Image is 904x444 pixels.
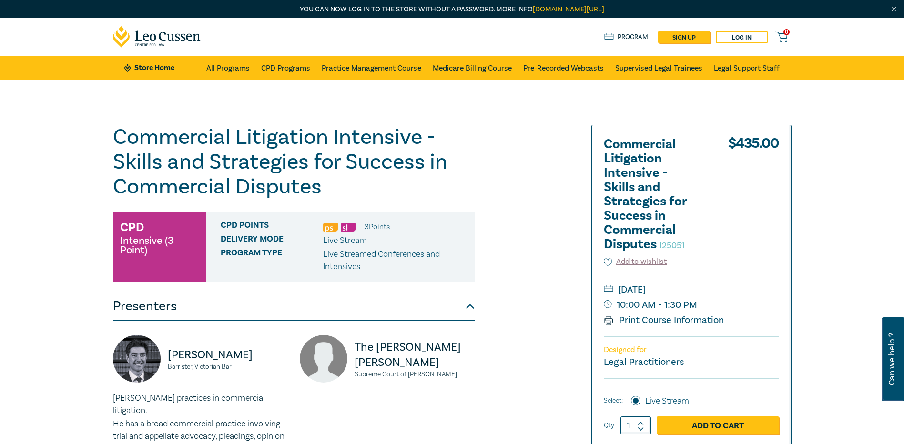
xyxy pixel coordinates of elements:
[523,56,604,80] a: Pre-Recorded Webcasts
[620,416,651,434] input: 1
[658,31,710,43] a: sign up
[887,323,896,395] span: Can we help ?
[604,356,684,368] small: Legal Practitioners
[355,371,475,378] small: Supreme Court of [PERSON_NAME]
[615,56,702,80] a: Supervised Legal Trainees
[660,240,685,251] small: I25051
[604,297,779,313] small: 10:00 AM - 1:30 PM
[716,31,768,43] a: Log in
[604,256,667,267] button: Add to wishlist
[113,335,161,383] img: https://s3.ap-southeast-2.amazonaws.com/leo-cussen-store-production-content/Contacts/Jonathan%20W...
[341,223,356,232] img: Substantive Law
[120,219,144,236] h3: CPD
[323,223,338,232] img: Professional Skills
[113,4,792,15] p: You can now log in to the store without a password. More info
[113,125,475,199] h1: Commercial Litigation Intensive - Skills and Strategies for Success in Commercial Disputes
[206,56,250,80] a: All Programs
[120,236,199,255] small: Intensive (3 Point)
[168,347,288,363] p: [PERSON_NAME]
[323,248,468,273] p: Live Streamed Conferences and Intensives
[261,56,310,80] a: CPD Programs
[657,416,779,434] a: Add to Cart
[604,282,779,297] small: [DATE]
[168,363,288,370] small: Barrister, Victorian Bar
[221,234,323,247] span: Delivery Mode
[890,5,898,13] img: Close
[783,29,790,35] span: 0
[124,62,191,73] a: Store Home
[113,392,288,417] p: [PERSON_NAME] practices in commercial litigation.
[604,395,623,406] span: Select:
[221,248,323,273] span: Program type
[323,235,367,246] span: Live Stream
[604,137,709,252] h2: Commercial Litigation Intensive - Skills and Strategies for Success in Commercial Disputes
[433,56,512,80] a: Medicare Billing Course
[728,137,779,256] div: $ 435.00
[604,314,724,326] a: Print Course Information
[604,420,614,431] label: Qty
[113,292,475,321] button: Presenters
[355,340,475,370] p: The [PERSON_NAME] [PERSON_NAME]
[221,221,323,233] span: CPD Points
[645,395,689,407] label: Live Stream
[604,32,649,42] a: Program
[300,335,347,383] img: A8UdDugLQf5CAAAAJXRFWHRkYXRlOmNyZWF0ZQAyMDIxLTA5LTMwVDA5OjEwOjA0KzAwOjAwJDk1UAAAACV0RVh0ZGF0ZTptb...
[714,56,780,80] a: Legal Support Staff
[533,5,604,14] a: [DOMAIN_NAME][URL]
[322,56,421,80] a: Practice Management Course
[604,345,779,354] p: Designed for
[365,221,390,233] li: 3 Point s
